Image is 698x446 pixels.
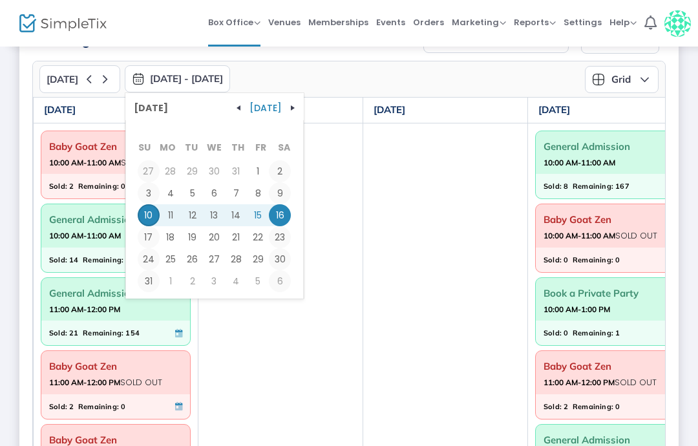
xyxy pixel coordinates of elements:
[225,270,247,292] td: Thursday, September 4, 2025
[269,204,291,226] td: Saturday, August 16, 2025
[247,204,269,226] td: Friday, August 15, 2025
[83,253,123,267] span: Remaining:
[528,98,693,123] th: [DATE]
[34,98,198,123] th: [DATE]
[247,248,269,270] span: 29
[182,160,204,182] td: Tuesday, July 29, 2025
[182,226,204,248] td: Tuesday, August 19, 2025
[573,253,613,267] span: Remaining:
[585,66,659,93] button: Grid
[227,133,248,154] th: Th
[49,228,121,244] strong: 10:00 AM-11:00 AM
[182,270,204,292] td: Tuesday, September 2, 2025
[138,204,160,226] span: 10
[160,270,182,292] span: 1
[573,326,613,340] span: Remaining:
[269,226,291,248] span: 23
[544,229,657,242] span: SOLD OUT
[615,179,629,193] span: 167
[49,326,67,340] span: Sold:
[204,133,225,154] th: We
[247,270,269,292] span: 5
[204,226,226,248] td: Wednesday, August 20, 2025
[39,65,120,93] button: [DATE]
[182,182,204,204] td: Tuesday, August 5, 2025
[269,270,291,292] td: Saturday, September 6, 2025
[49,374,120,390] strong: 11:00 AM-12:00 PM
[269,248,291,270] span: 30
[269,270,291,292] span: 6
[564,179,568,193] span: 8
[544,283,677,303] span: Book a Private Party
[78,179,119,193] span: Remaining:
[615,326,620,340] span: 1
[544,326,562,340] span: Sold:
[182,204,204,226] span: 12
[225,204,247,226] span: 14
[564,399,568,414] span: 2
[138,248,160,270] span: 24
[160,182,182,204] span: 4
[204,248,226,270] span: 27
[269,204,291,226] span: 16
[138,160,160,182] span: 27
[204,270,226,292] span: 3
[225,270,247,292] span: 4
[544,253,562,267] span: Sold:
[182,270,204,292] span: 2
[182,182,204,204] span: 5
[544,356,677,376] span: Baby Goat Zen
[182,226,204,248] span: 19
[609,16,637,28] span: Help
[225,182,247,204] td: Thursday, August 7, 2025
[247,182,269,204] td: Friday, August 8, 2025
[204,182,226,204] span: 6
[138,160,160,182] td: Sunday, July 27, 2025
[69,253,78,267] span: 14
[544,209,677,229] span: Baby Goat Zen
[544,399,562,414] span: Sold:
[69,179,74,193] span: 2
[204,248,226,270] td: Wednesday, August 27, 2025
[138,182,160,204] td: Sunday, August 3, 2025
[269,160,291,182] span: 2
[269,248,291,270] td: Saturday, August 30, 2025
[49,156,163,169] span: SOLD OUT
[138,270,160,292] td: Sunday, August 31, 2025
[376,6,405,39] span: Events
[160,204,182,226] span: 11
[125,65,230,92] button: [DATE] - [DATE]
[49,179,67,193] span: Sold:
[49,209,182,229] span: General Admission
[225,226,247,248] span: 21
[247,226,269,248] td: Friday, August 22, 2025
[308,6,368,39] span: Memberships
[573,399,613,414] span: Remaining:
[160,160,182,182] span: 28
[182,204,204,226] td: Tuesday, August 12, 2025
[363,98,528,123] th: [DATE]
[544,376,657,388] span: SOLD OUT
[83,326,123,340] span: Remaining:
[204,226,226,248] span: 20
[182,160,204,182] span: 29
[269,182,291,204] span: 9
[225,248,247,270] span: 28
[49,136,182,156] span: Baby Goat Zen
[138,270,160,292] span: 31
[128,98,174,118] span: [DATE]
[49,301,120,317] strong: 11:00 AM-12:00 PM
[268,6,301,39] span: Venues
[544,179,562,193] span: Sold:
[284,100,301,116] button: Navigate to next view
[47,74,78,85] span: [DATE]
[592,73,605,86] img: grid
[514,16,556,28] span: Reports
[78,399,119,414] span: Remaining:
[225,160,247,182] span: 31
[225,182,247,204] span: 7
[204,160,226,182] span: 30
[615,253,620,267] span: 0
[544,228,615,244] strong: 10:00 AM-11:00 AM
[247,160,269,182] td: Friday, August 1, 2025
